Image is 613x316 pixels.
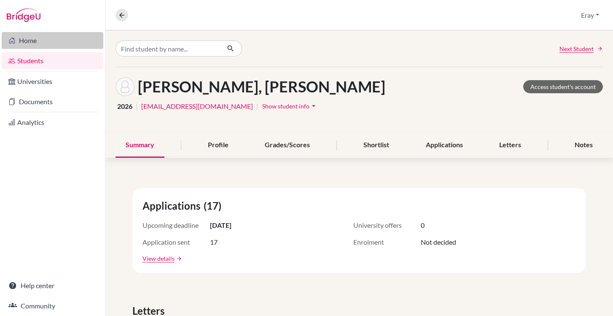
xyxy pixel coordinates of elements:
[2,73,103,90] a: Universities
[136,101,138,111] span: |
[2,114,103,131] a: Analytics
[262,103,309,110] span: Show student info
[117,101,132,111] span: 2026
[116,133,164,158] div: Summary
[210,237,218,247] span: 17
[142,237,210,247] span: Application sent
[142,198,204,213] span: Applications
[559,44,603,53] a: Next Student
[353,237,421,247] span: Enrolment
[565,133,603,158] div: Notes
[353,133,399,158] div: Shortlist
[141,101,253,111] a: [EMAIL_ADDRESS][DOMAIN_NAME]
[559,44,594,53] span: Next Student
[116,77,134,96] img: Kaan Alp Alpman's avatar
[577,7,603,23] button: Eray
[2,93,103,110] a: Documents
[309,102,318,110] i: arrow_drop_down
[523,80,603,93] a: Access student's account
[7,8,40,22] img: Bridge-U
[421,220,425,230] span: 0
[2,32,103,49] a: Home
[353,220,421,230] span: University offers
[256,101,258,111] span: |
[416,133,473,158] div: Applications
[2,52,103,69] a: Students
[142,254,175,263] a: View details
[198,133,239,158] div: Profile
[204,198,225,213] span: (17)
[262,100,318,113] button: Show student infoarrow_drop_down
[175,256,182,262] a: arrow_forward
[255,133,320,158] div: Grades/Scores
[2,297,103,314] a: Community
[210,220,231,230] span: [DATE]
[138,78,385,96] h1: [PERSON_NAME], [PERSON_NAME]
[421,237,456,247] span: Not decided
[116,41,220,57] input: Find student by name...
[142,220,210,230] span: Upcoming deadline
[2,277,103,294] a: Help center
[489,133,531,158] div: Letters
